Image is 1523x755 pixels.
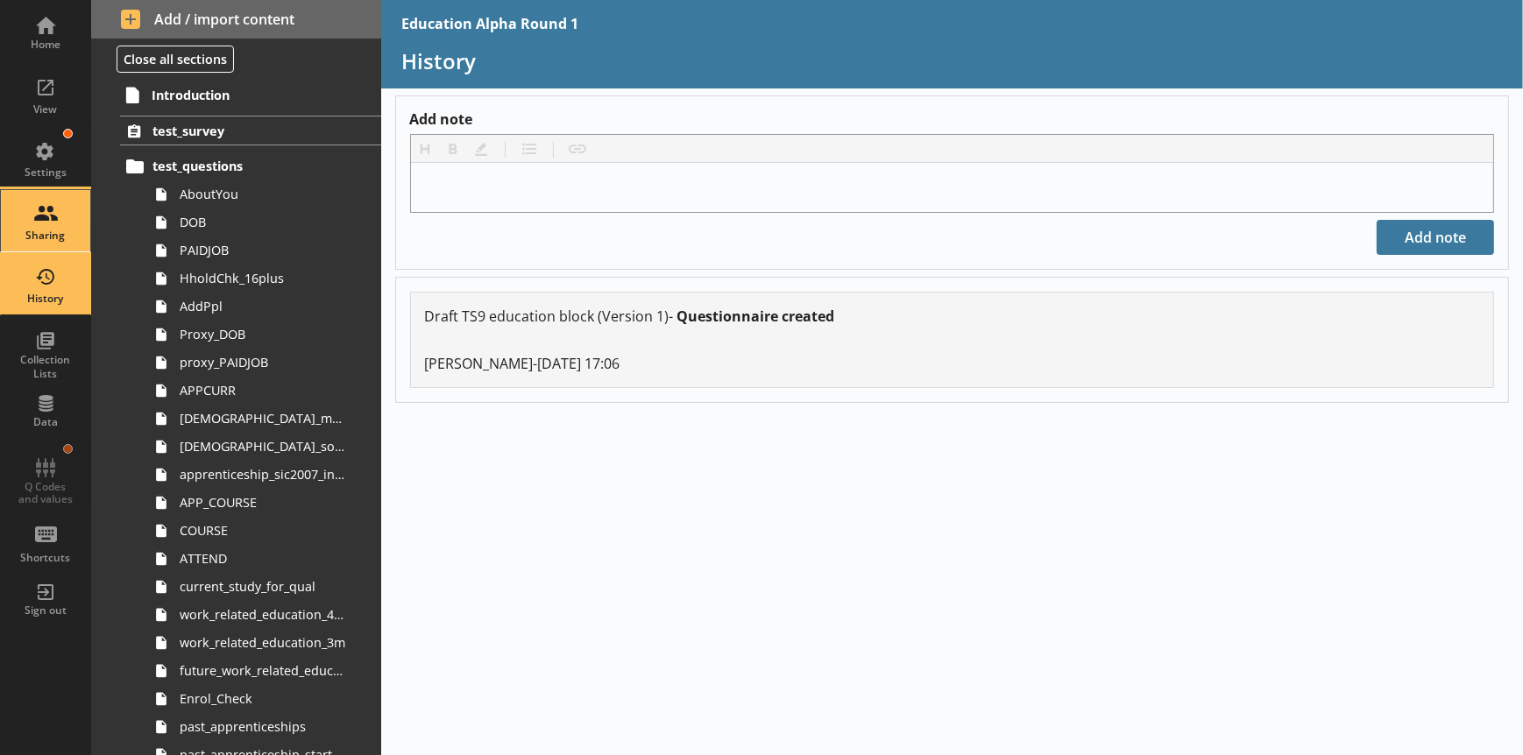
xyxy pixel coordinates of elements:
[411,293,1466,340] div: Draft TS9 education block (Version 1) -
[180,606,345,623] span: work_related_education_4weeks
[402,47,1503,74] h1: History
[152,123,338,139] span: test_survey
[180,298,345,314] span: AddPpl
[147,208,380,236] a: DOB
[15,551,76,565] div: Shortcuts
[180,662,345,679] span: future_work_related_education_3m
[180,438,345,455] span: [DEMOGRAPHIC_DATA]_soc2020_job_title
[180,634,345,651] span: work_related_education_3m
[147,265,380,293] a: HholdChk_16plus
[180,186,345,202] span: AboutYou
[402,14,579,33] div: Education Alpha Round 1
[147,601,380,629] a: work_related_education_4weeks
[147,236,380,265] a: PAIDJOB
[152,158,338,174] span: test_questions
[147,545,380,573] a: ATTEND
[147,321,380,349] a: Proxy_DOB
[15,603,76,617] div: Sign out
[147,461,380,489] a: apprenticeship_sic2007_industry
[180,522,345,539] span: COURSE
[180,242,345,258] span: PAIDJOB
[180,270,345,286] span: HholdChk_16plus
[180,550,345,567] span: ATTEND
[180,410,345,427] span: [DEMOGRAPHIC_DATA]_main_job
[119,81,381,109] a: Introduction
[147,629,380,657] a: work_related_education_3m
[147,657,380,685] a: future_work_related_education_3m
[147,489,380,517] a: APP_COURSE
[15,415,76,429] div: Data
[180,466,345,483] span: apprenticeship_sic2007_industry
[180,382,345,399] span: APPCURR
[180,690,345,707] span: Enrol_Check
[15,102,76,116] div: View
[1377,220,1494,255] button: Add note
[15,38,76,52] div: Home
[425,177,1480,198] div: Add note
[15,229,76,243] div: Sharing
[120,152,380,180] a: test_questions
[147,180,380,208] a: AboutYou
[120,116,380,145] a: test_survey
[147,349,380,377] a: proxy_PAIDJOB
[147,713,380,741] a: past_apprenticeships
[411,340,1466,387] div: [PERSON_NAME] - [DATE] 17:06
[15,353,76,380] div: Collection Lists
[147,685,380,713] a: Enrol_Check
[180,326,345,342] span: Proxy_DOB
[180,578,345,595] span: current_study_for_qual
[147,293,380,321] a: AddPpl
[15,166,76,180] div: Settings
[117,46,234,73] button: Close all sections
[180,214,345,230] span: DOB
[677,307,835,326] strong: Questionnaire created
[180,354,345,370] span: proxy_PAIDJOB
[180,718,345,735] span: past_apprenticeships
[15,292,76,306] div: History
[147,405,380,433] a: [DEMOGRAPHIC_DATA]_main_job
[180,494,345,511] span: APP_COURSE
[147,433,380,461] a: [DEMOGRAPHIC_DATA]_soc2020_job_title
[147,377,380,405] a: APPCURR
[410,110,1495,129] label: Add note
[121,10,351,29] span: Add / import content
[147,573,380,601] a: current_study_for_qual
[147,517,380,545] a: COURSE
[152,87,338,103] span: Introduction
